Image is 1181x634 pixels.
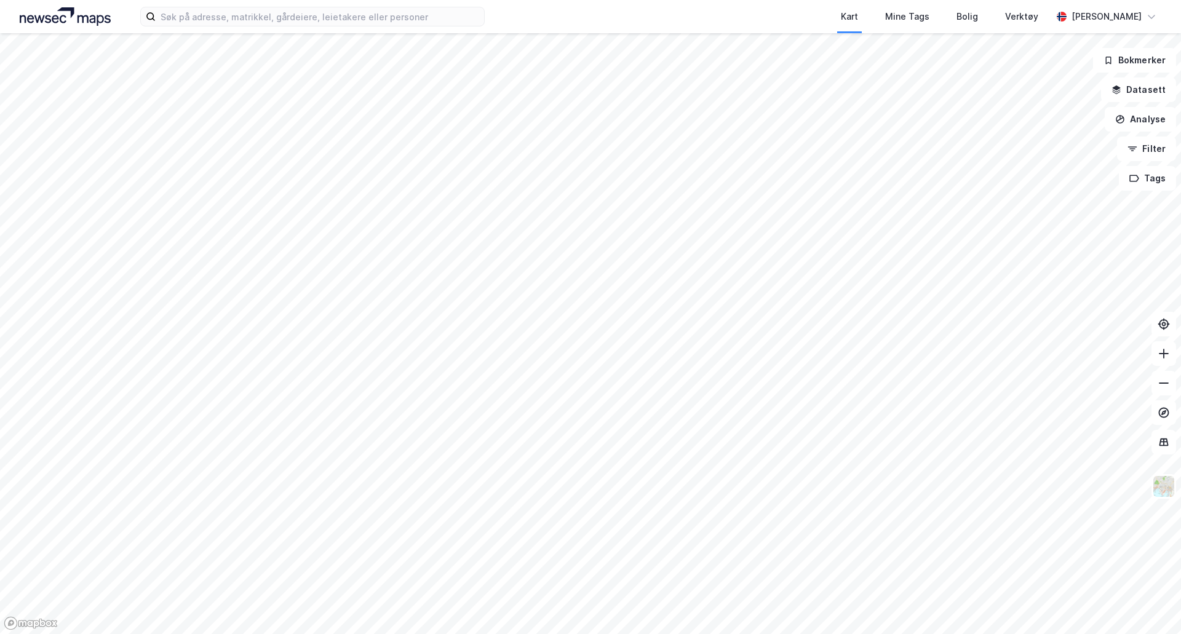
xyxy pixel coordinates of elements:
div: Kontrollprogram for chat [1119,575,1181,634]
div: Bolig [956,9,978,24]
div: Kart [841,9,858,24]
img: logo.a4113a55bc3d86da70a041830d287a7e.svg [20,7,111,26]
div: [PERSON_NAME] [1072,9,1142,24]
iframe: Chat Widget [1119,575,1181,634]
div: Mine Tags [885,9,929,24]
input: Søk på adresse, matrikkel, gårdeiere, leietakere eller personer [156,7,484,26]
div: Verktøy [1005,9,1038,24]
